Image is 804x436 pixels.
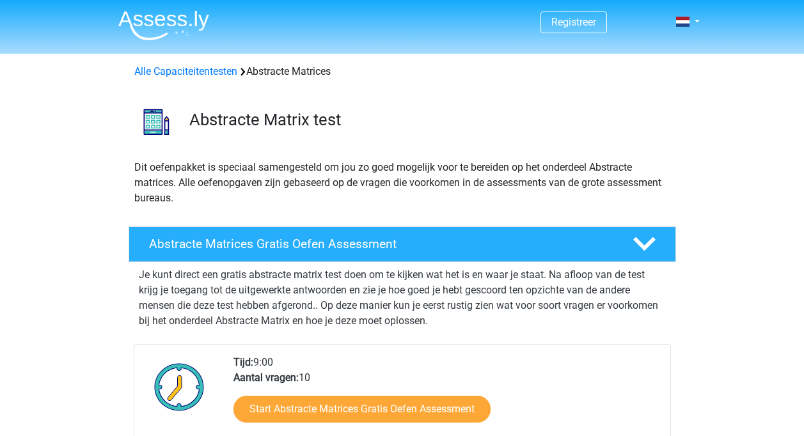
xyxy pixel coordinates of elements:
[123,226,681,262] a: Abstracte Matrices Gratis Oefen Assessment
[129,95,184,149] img: abstracte matrices
[134,65,237,77] a: Alle Capaciteitentesten
[147,355,212,419] img: Klok
[139,267,666,329] p: Je kunt direct een gratis abstracte matrix test doen om te kijken wat het is en waar je staat. Na...
[118,10,209,40] img: Assessly
[134,160,670,206] p: Dit oefenpakket is speciaal samengesteld om jou zo goed mogelijk voor te bereiden op het onderdee...
[149,237,612,251] h4: Abstracte Matrices Gratis Oefen Assessment
[233,356,253,368] b: Tijd:
[189,110,666,130] h3: Abstracte Matrix test
[129,64,675,79] div: Abstracte Matrices
[233,371,299,384] b: Aantal vragen:
[551,16,596,28] a: Registreer
[233,396,491,423] a: Start Abstracte Matrices Gratis Oefen Assessment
